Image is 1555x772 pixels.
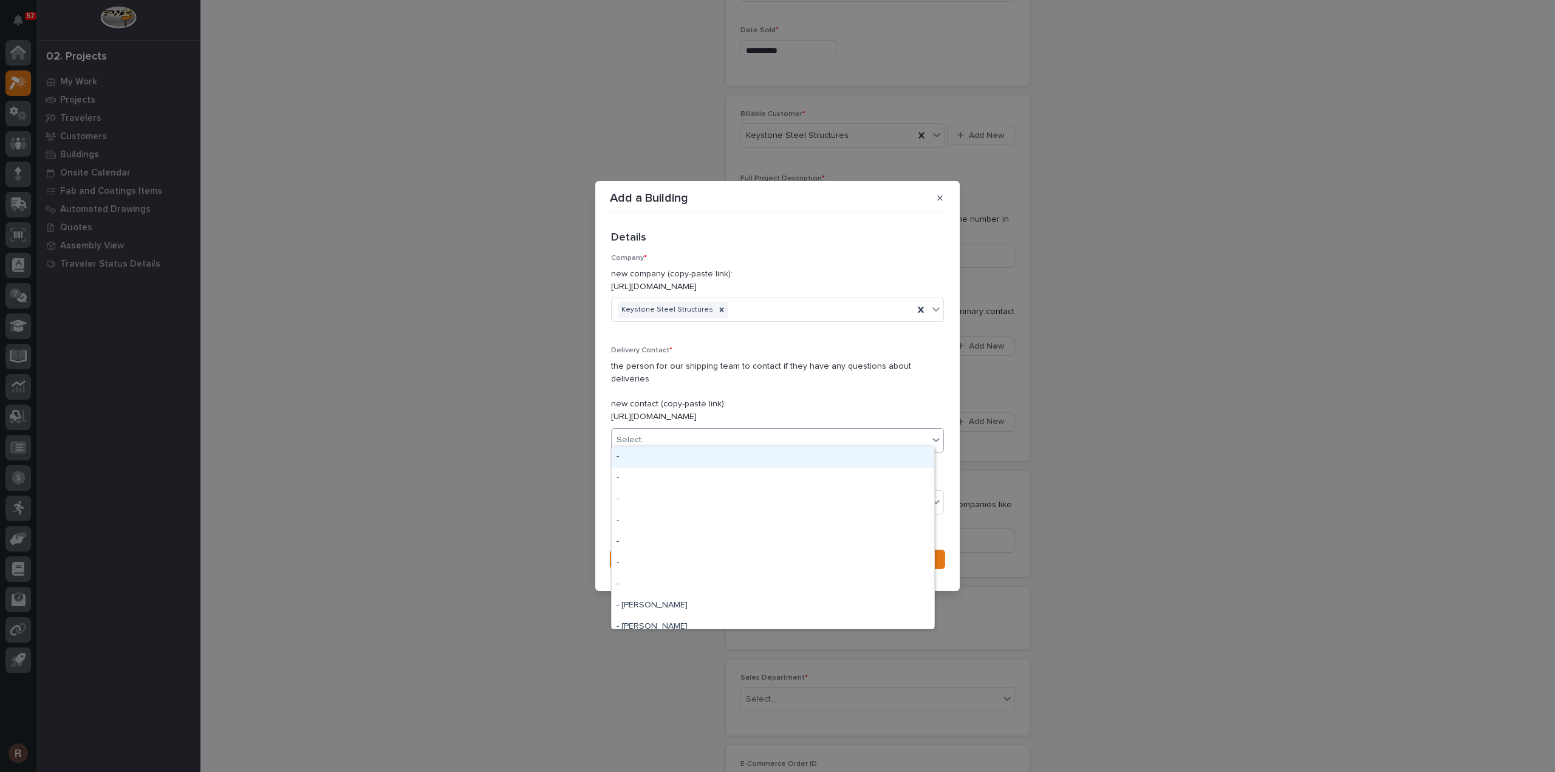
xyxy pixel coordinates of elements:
button: Save [610,550,945,569]
div: - [612,510,934,531]
p: the person for our shipping team to contact if they have any questions about deliveries new conta... [611,360,944,423]
div: - Charlie Mabie [612,595,934,617]
p: new company (copy-paste link): [URL][DOMAIN_NAME] [611,268,944,293]
div: - [612,468,934,489]
div: - [612,446,934,468]
div: Keystone Steel Structures [618,302,715,318]
span: Company [611,254,647,262]
p: Add a Building [610,191,688,205]
span: Delivery Contact [611,347,672,354]
h2: Details [611,231,646,245]
div: - [612,489,934,510]
div: - [612,574,934,595]
div: - [612,553,934,574]
div: - [612,531,934,553]
div: Select... [617,434,647,446]
div: - John Day [612,617,934,638]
